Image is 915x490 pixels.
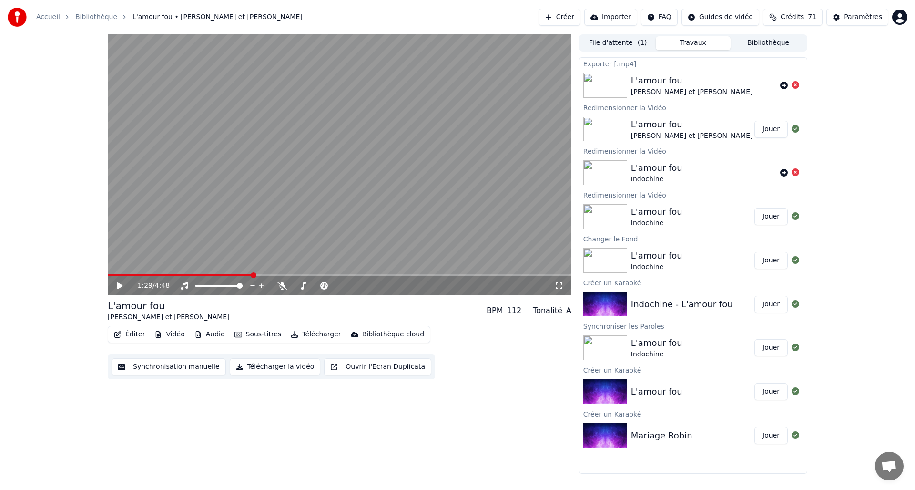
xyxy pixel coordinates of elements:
button: Éditer [110,328,149,341]
button: Guides de vidéo [681,9,759,26]
div: Mariage Robin [631,429,692,442]
button: Jouer [754,339,788,356]
div: Créer un Karaoké [579,364,807,375]
div: Indochine [631,219,682,228]
button: Télécharger [287,328,345,341]
div: L'amour fou [631,249,682,262]
div: / [138,281,161,291]
div: Paramètres [844,12,882,22]
button: Ouvrir l'Ecran Duplicata [324,358,431,375]
div: Créer un Karaoké [579,408,807,419]
button: Synchronisation manuelle [112,358,226,375]
div: Tonalité [533,305,562,316]
button: Jouer [754,383,788,400]
button: Vidéo [151,328,188,341]
div: L'amour fou [631,118,753,131]
div: BPM [487,305,503,316]
button: Travaux [656,36,731,50]
div: A [566,305,571,316]
button: Paramètres [826,9,888,26]
div: [PERSON_NAME] et [PERSON_NAME] [108,313,230,322]
span: 71 [808,12,816,22]
div: L'amour fou [631,385,682,398]
button: Jouer [754,121,788,138]
button: Audio [191,328,229,341]
div: Exporter [.mp4] [579,58,807,69]
button: File d'attente [580,36,656,50]
div: Bibliothèque cloud [362,330,424,339]
div: Indochine [631,175,682,184]
div: Redimensionner la Vidéo [579,102,807,113]
button: Jouer [754,427,788,444]
button: Télécharger la vidéo [230,358,321,375]
button: Jouer [754,296,788,313]
div: L'amour fou [631,336,682,350]
span: Crédits [781,12,804,22]
a: Ouvrir le chat [875,452,904,480]
span: L'amour fou • [PERSON_NAME] et [PERSON_NAME] [132,12,303,22]
div: L'amour fou [631,161,682,175]
div: Créer un Karaoké [579,277,807,288]
div: Indochine [631,350,682,359]
div: Redimensionner la Vidéo [579,189,807,200]
div: Indochine - L'amour fou [631,298,733,311]
img: youka [8,8,27,27]
div: Changer le Fond [579,233,807,244]
button: Bibliothèque [731,36,806,50]
button: Crédits71 [763,9,823,26]
button: Créer [539,9,580,26]
a: Bibliothèque [75,12,117,22]
div: L'amour fou [631,74,753,87]
div: [PERSON_NAME] et [PERSON_NAME] [631,131,753,141]
button: Jouer [754,208,788,225]
span: 4:48 [155,281,170,291]
div: L'amour fou [108,299,230,313]
a: Accueil [36,12,60,22]
button: Importer [584,9,637,26]
div: Indochine [631,262,682,272]
div: 112 [507,305,522,316]
div: [PERSON_NAME] et [PERSON_NAME] [631,87,753,97]
div: Redimensionner la Vidéo [579,145,807,156]
div: Synchroniser les Paroles [579,320,807,332]
button: Jouer [754,252,788,269]
button: FAQ [641,9,678,26]
button: Sous-titres [231,328,285,341]
span: ( 1 ) [638,38,647,48]
div: L'amour fou [631,205,682,219]
nav: breadcrumb [36,12,303,22]
span: 1:29 [138,281,152,291]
